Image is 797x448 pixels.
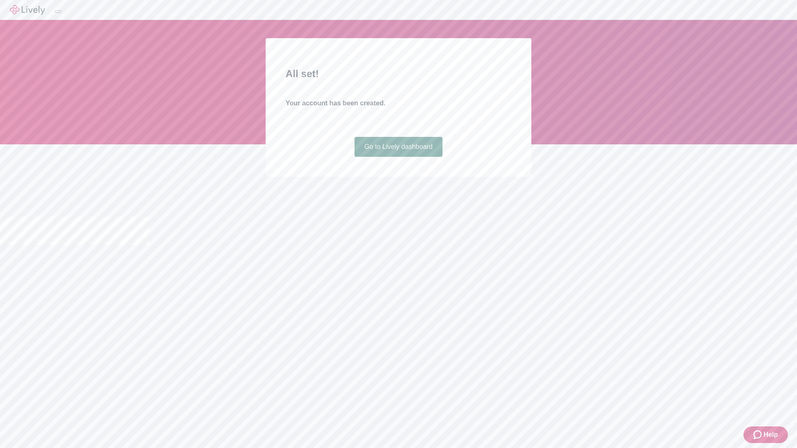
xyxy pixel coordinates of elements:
[55,10,61,13] button: Log out
[10,5,45,15] img: Lively
[286,98,511,108] h4: Your account has been created.
[763,430,778,440] span: Help
[753,430,763,440] svg: Zendesk support icon
[354,137,443,157] a: Go to Lively dashboard
[286,66,511,81] h2: All set!
[743,426,788,443] button: Zendesk support iconHelp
